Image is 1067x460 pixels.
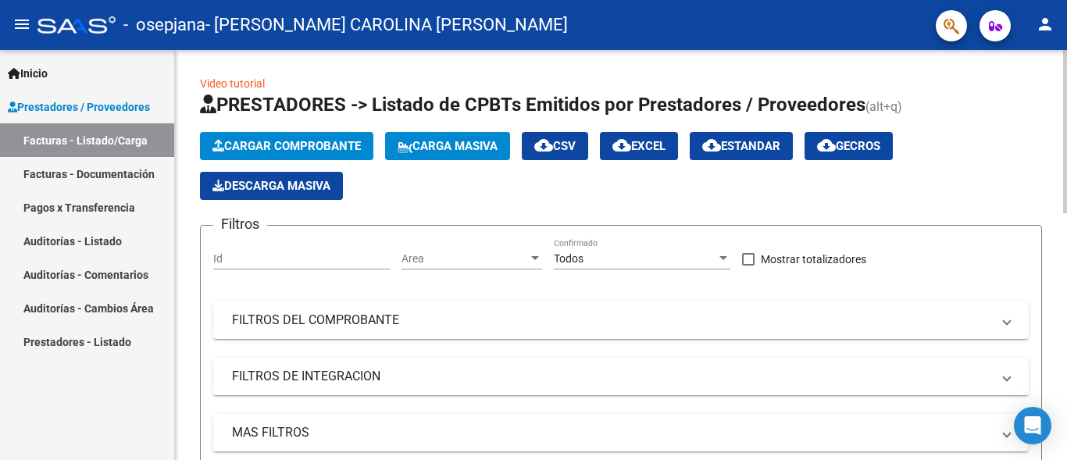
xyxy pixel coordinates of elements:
[232,312,991,329] mat-panel-title: FILTROS DEL COMPROBANTE
[702,139,780,153] span: Estandar
[200,77,265,90] a: Video tutorial
[690,132,793,160] button: Estandar
[534,136,553,155] mat-icon: cloud_download
[761,250,866,269] span: Mostrar totalizadores
[805,132,893,160] button: Gecros
[232,424,991,441] mat-panel-title: MAS FILTROS
[12,15,31,34] mat-icon: menu
[212,179,330,193] span: Descarga Masiva
[232,368,991,385] mat-panel-title: FILTROS DE INTEGRACION
[123,8,205,42] span: - osepjana
[1036,15,1055,34] mat-icon: person
[200,172,343,200] button: Descarga Masiva
[213,358,1029,395] mat-expansion-panel-header: FILTROS DE INTEGRACION
[865,99,902,114] span: (alt+q)
[200,132,373,160] button: Cargar Comprobante
[817,136,836,155] mat-icon: cloud_download
[612,139,666,153] span: EXCEL
[401,252,528,266] span: Area
[200,172,343,200] app-download-masive: Descarga masiva de comprobantes (adjuntos)
[213,414,1029,451] mat-expansion-panel-header: MAS FILTROS
[522,132,588,160] button: CSV
[213,301,1029,339] mat-expansion-panel-header: FILTROS DEL COMPROBANTE
[213,213,267,235] h3: Filtros
[702,136,721,155] mat-icon: cloud_download
[817,139,880,153] span: Gecros
[200,94,865,116] span: PRESTADORES -> Listado de CPBTs Emitidos por Prestadores / Proveedores
[1014,407,1051,444] div: Open Intercom Messenger
[398,139,498,153] span: Carga Masiva
[612,136,631,155] mat-icon: cloud_download
[600,132,678,160] button: EXCEL
[385,132,510,160] button: Carga Masiva
[8,65,48,82] span: Inicio
[205,8,568,42] span: - [PERSON_NAME] CAROLINA [PERSON_NAME]
[8,98,150,116] span: Prestadores / Proveedores
[554,252,583,265] span: Todos
[212,139,361,153] span: Cargar Comprobante
[534,139,576,153] span: CSV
